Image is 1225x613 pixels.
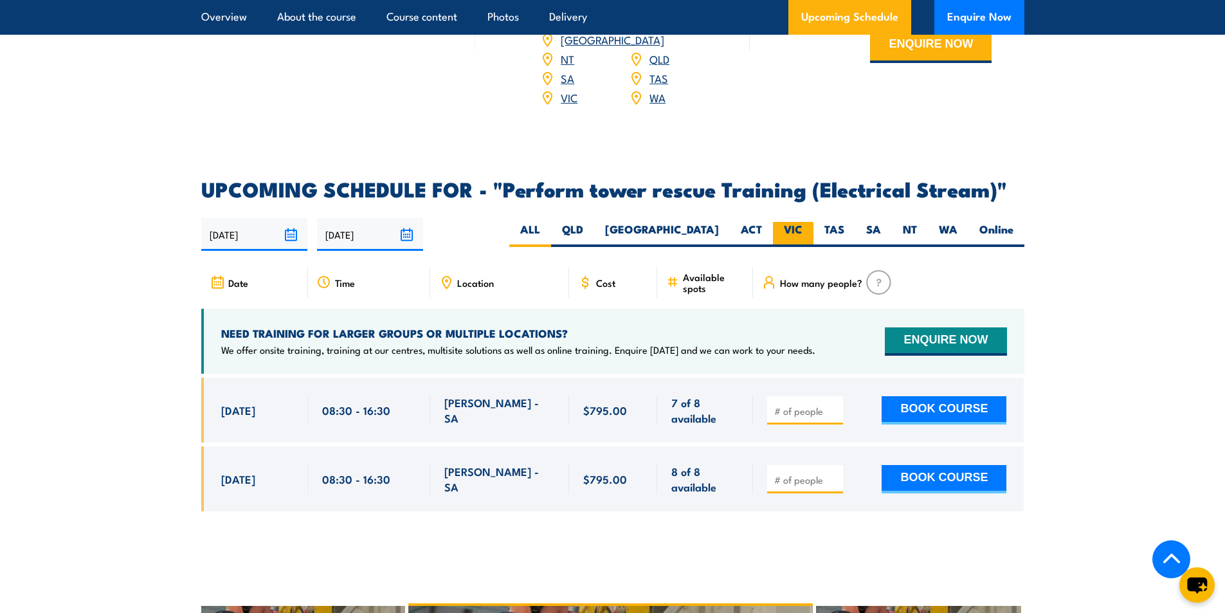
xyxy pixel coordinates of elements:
[594,222,730,247] label: [GEOGRAPHIC_DATA]
[855,222,892,247] label: SA
[221,403,255,417] span: [DATE]
[201,218,307,251] input: From date
[928,222,968,247] label: WA
[649,51,669,66] a: QLD
[885,327,1006,356] button: ENQUIRE NOW
[457,277,494,288] span: Location
[968,222,1024,247] label: Online
[671,464,739,494] span: 8 of 8 available
[583,471,627,486] span: $795.00
[228,277,248,288] span: Date
[561,32,664,47] a: [GEOGRAPHIC_DATA]
[444,395,555,425] span: [PERSON_NAME] - SA
[509,222,551,247] label: ALL
[583,403,627,417] span: $795.00
[730,222,773,247] label: ACT
[561,51,574,66] a: NT
[882,465,1006,493] button: BOOK COURSE
[1179,567,1215,603] button: chat-button
[221,471,255,486] span: [DATE]
[561,70,574,86] a: SA
[317,218,423,251] input: To date
[444,464,555,494] span: [PERSON_NAME] - SA
[322,403,390,417] span: 08:30 - 16:30
[892,222,928,247] label: NT
[201,179,1024,197] h2: UPCOMING SCHEDULE FOR - "Perform tower rescue Training (Electrical Stream)"
[683,271,744,293] span: Available spots
[649,70,668,86] a: TAS
[649,89,666,105] a: WA
[596,277,615,288] span: Cost
[221,326,815,340] h4: NEED TRAINING FOR LARGER GROUPS OR MULTIPLE LOCATIONS?
[773,222,813,247] label: VIC
[322,471,390,486] span: 08:30 - 16:30
[561,89,577,105] a: VIC
[774,473,839,486] input: # of people
[870,28,992,63] button: ENQUIRE NOW
[780,277,862,288] span: How many people?
[551,222,594,247] label: QLD
[813,222,855,247] label: TAS
[774,405,839,417] input: # of people
[221,343,815,356] p: We offer onsite training, training at our centres, multisite solutions as well as online training...
[335,277,355,288] span: Time
[671,395,739,425] span: 7 of 8 available
[882,396,1006,425] button: BOOK COURSE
